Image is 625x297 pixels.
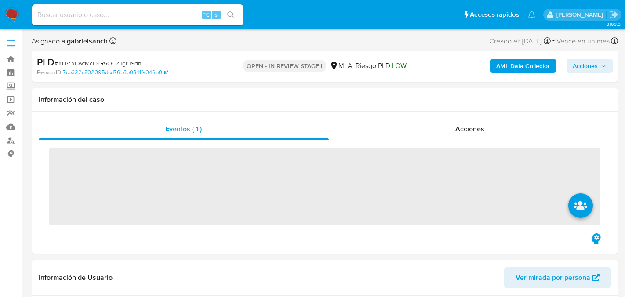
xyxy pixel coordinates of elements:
b: PLD [37,55,55,69]
span: LOW [392,61,407,71]
a: Salir [609,10,618,19]
span: Acciones [455,124,484,134]
p: gabriela.sanchez@mercadolibre.com [556,11,606,19]
a: Notificaciones [528,11,535,18]
button: Ver mirada por persona [504,267,611,288]
span: s [215,11,218,19]
span: Accesos rápidos [470,10,519,19]
b: AML Data Collector [496,59,550,73]
b: Person ID [37,69,61,76]
input: Buscar usuario o caso... [32,9,243,21]
a: 7cb322c802095dcd76b3b0841fa046b0 [63,69,168,76]
span: Acciones [573,59,598,73]
span: Vence en un mes [556,36,610,46]
button: AML Data Collector [490,59,556,73]
h1: Información de Usuario [39,273,113,282]
span: Ver mirada por persona [516,267,590,288]
p: OPEN - IN REVIEW STAGE I [243,60,326,72]
button: search-icon [222,9,240,21]
b: gabrielsanch [65,36,108,46]
span: ‌ [49,148,600,225]
button: Acciones [567,59,613,73]
span: - [552,35,555,47]
span: ⌥ [203,11,210,19]
span: Eventos ( 1 ) [165,124,202,134]
div: MLA [330,61,352,71]
h1: Información del caso [39,95,611,104]
span: Riesgo PLD: [356,61,407,71]
span: # XHVIxCwfMcC4R5OCZTgru9dh [55,59,142,68]
span: Asignado a [32,36,108,46]
div: Creado el: [DATE] [489,35,551,47]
